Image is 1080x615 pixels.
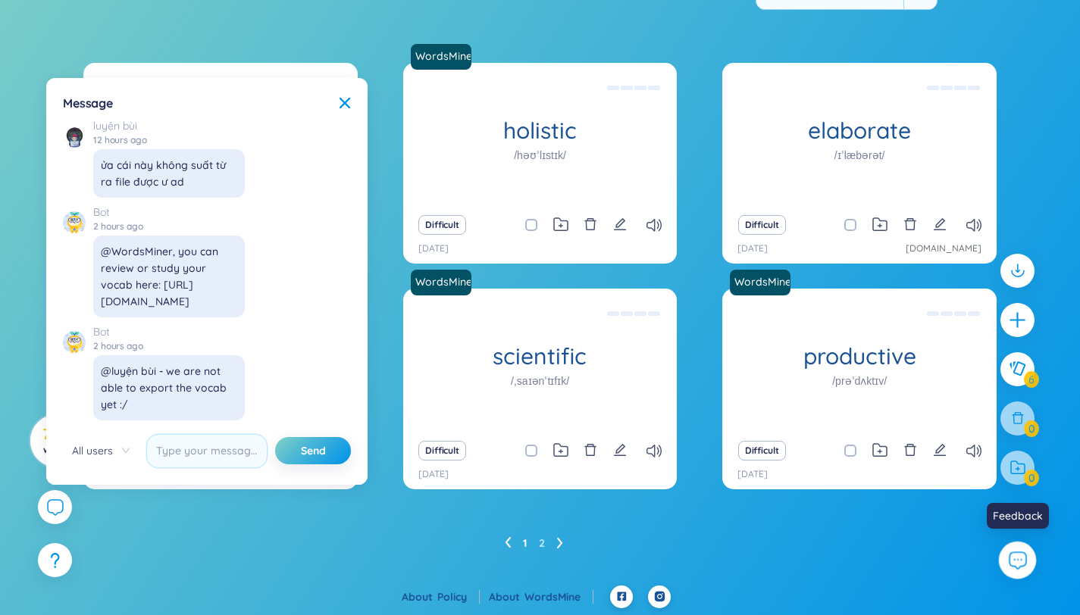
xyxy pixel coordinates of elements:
button: Difficult [738,215,786,235]
a: luyện bùi [93,117,245,134]
span: delete [584,443,597,457]
div: @luyện bùi - we are not able to export the vocab yet :/ [101,363,237,413]
h1: /həʊˈlɪstɪk/ [514,147,566,164]
a: WordsMine [524,590,593,604]
a: WordsMine [411,44,477,70]
span: edit [613,443,627,457]
li: Next Page [557,531,563,555]
button: Difficult [418,441,466,460]
span: All users [72,439,130,462]
a: 2 [539,532,545,554]
div: 12 hours ago [93,134,245,146]
a: [DOMAIN_NAME] [906,242,981,256]
span: edit [933,443,947,457]
li: 2 [539,531,545,555]
div: About [489,588,593,605]
button: edit [613,440,627,461]
h1: scientific [403,343,678,370]
h3: 7 [39,428,74,455]
div: ửa cái này không suất từ ra file được ư ad [101,157,237,190]
span: plus [1008,311,1027,329]
a: WordsMine [730,270,797,295]
button: delete [584,214,597,236]
button: Send [275,437,351,464]
a: Bot [93,323,245,340]
a: WordsMine [409,274,473,289]
li: 1 [523,531,527,555]
h1: holistic [403,117,678,144]
a: Policy [437,590,480,604]
div: @WordsMiner, you can review or study your vocab here: [URL][DOMAIN_NAME] [101,243,237,310]
span: Message [63,95,113,111]
a: WordsMine [409,48,473,64]
p: [DATE] [737,242,768,256]
h1: /prəˈdʌktɪv/ [832,373,887,389]
input: Type your message here... [146,434,268,468]
div: About [402,588,480,605]
img: avatar [63,331,86,354]
a: avatar [63,117,86,148]
li: Previous Page [505,531,511,555]
a: 1 [523,532,527,554]
span: edit [933,217,947,231]
p: [DATE] [737,467,768,482]
p: [DATE] [418,242,449,256]
button: edit [933,214,947,236]
span: Send [301,443,326,458]
p: [DATE] [418,467,449,482]
div: 2 hours ago [93,340,245,352]
a: WordsMine [728,274,792,289]
img: avatar [63,125,86,148]
button: Difficult [418,215,466,235]
span: delete [903,217,917,231]
button: delete [584,440,597,461]
button: delete [903,440,917,461]
button: delete [903,214,917,236]
button: edit [613,214,627,236]
span: delete [903,443,917,457]
h1: productive [722,343,997,370]
div: Feedback [987,503,1049,529]
a: WordsMine [411,270,477,295]
a: Bot [93,204,245,220]
span: delete [584,217,597,231]
div: 2 hours ago [93,220,245,233]
img: avatar [63,211,86,234]
button: edit [933,440,947,461]
a: avatar [63,204,86,234]
h1: elaborate [722,117,997,144]
h1: /ˌsaɪənˈtɪfɪk/ [511,373,569,389]
h1: /ɪˈlæbərət/ [834,147,885,164]
a: avatar [63,323,86,354]
button: Difficult [738,441,786,460]
span: edit [613,217,627,231]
